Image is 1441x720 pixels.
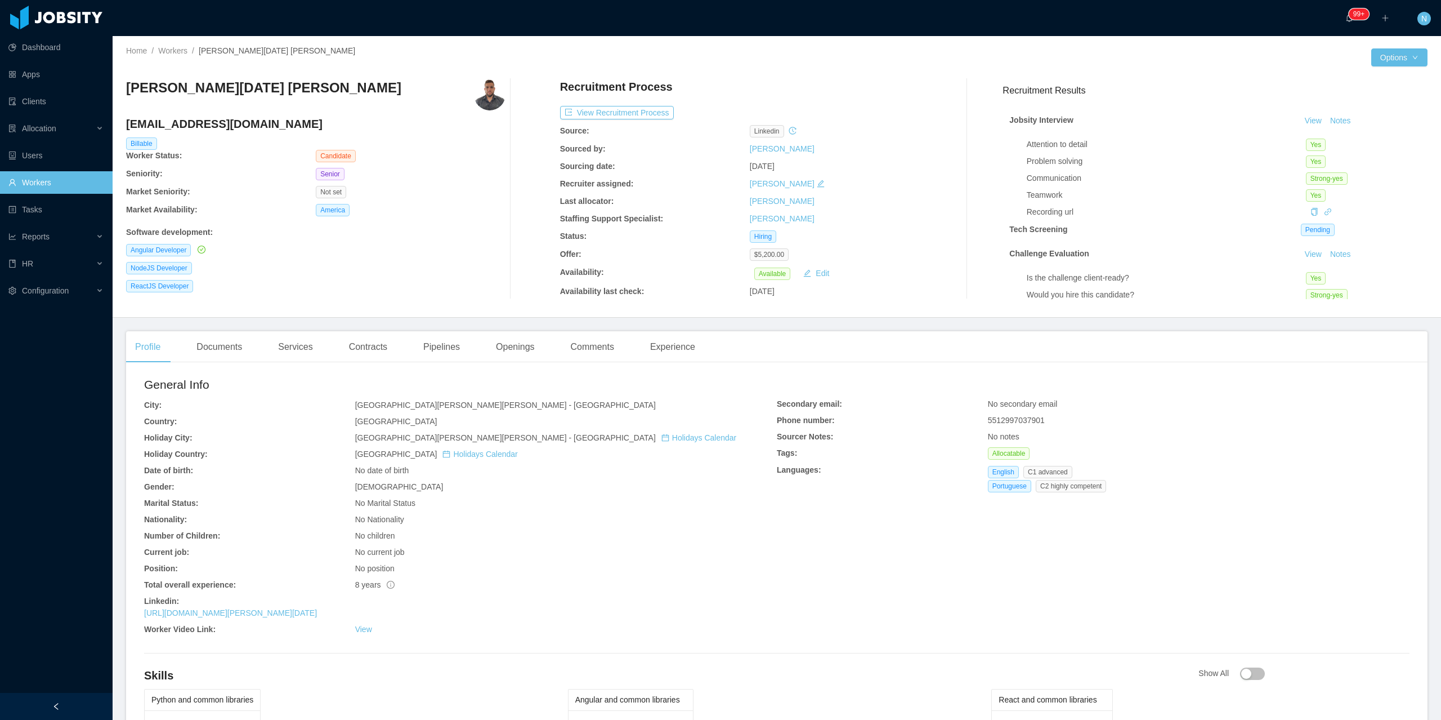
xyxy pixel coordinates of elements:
span: No notes [988,432,1019,441]
a: icon: robotUsers [8,144,104,167]
span: Yes [1306,155,1326,168]
strong: Tech Screening [1009,225,1067,234]
span: No children [355,531,395,540]
b: Total overall experience: [144,580,236,589]
span: Show All [1198,669,1265,678]
span: Portuguese [988,480,1031,492]
i: icon: bell [1345,14,1353,22]
strong: Jobsity Interview [1009,115,1073,125]
button: Notes [1326,114,1355,128]
div: Copy [1310,206,1318,218]
b: Tags: [777,448,797,457]
span: [GEOGRAPHIC_DATA] [355,417,437,426]
b: Sourced by: [560,144,606,153]
span: No Marital Status [355,499,415,508]
span: Configuration [22,286,69,295]
button: icon: editEdit [799,266,834,280]
h4: [EMAIL_ADDRESS][DOMAIN_NAME] [126,116,505,132]
i: icon: check-circle [198,246,205,254]
b: Date of birth: [144,466,193,475]
b: Offer: [560,250,581,259]
b: Secondary email: [777,399,842,408]
div: Would you hire this candidate? [1027,289,1306,301]
div: React and common libraries [999,690,1105,710]
span: N [1421,12,1427,25]
a: View [355,625,372,634]
a: View [1301,116,1326,125]
span: HR [22,259,33,268]
b: Availability: [560,268,604,277]
b: Phone number: [777,416,835,425]
h4: Skills [144,668,1198,683]
div: Recording url [1027,206,1306,218]
i: icon: history [789,127,796,135]
i: icon: copy [1310,208,1318,216]
i: icon: setting [8,287,16,295]
button: icon: exportView Recruitment Process [560,106,674,119]
span: Allocatable [988,447,1030,460]
i: icon: line-chart [8,233,16,241]
span: Billable [126,137,157,150]
b: Source: [560,126,589,135]
i: icon: calendar [661,434,669,442]
a: icon: profileTasks [8,198,104,221]
span: Yes [1306,272,1326,285]
sup: 1693 [1349,8,1369,20]
i: icon: calendar [442,450,450,458]
h2: General Info [144,376,777,394]
span: Pending [1301,224,1335,236]
div: Attention to detail [1027,139,1306,150]
b: Worker Video Link: [144,625,216,634]
span: No Nationality [355,515,404,524]
span: Strong-yes [1306,172,1348,185]
h3: [PERSON_NAME][DATE] [PERSON_NAME] [126,79,401,97]
span: 8 years [355,580,395,589]
a: icon: check-circle [195,245,205,254]
b: Market Availability: [126,205,198,214]
span: English [988,466,1019,478]
span: Strong-yes [1306,289,1348,301]
a: [URL][DOMAIN_NAME][PERSON_NAME][DATE] [144,608,317,617]
span: Not set [316,186,346,198]
div: Teamwork [1027,189,1306,201]
span: No date of birth [355,466,409,475]
a: icon: calendarHolidays Calendar [442,450,517,459]
span: [DATE] [750,162,775,171]
a: Home [126,46,147,55]
span: Yes [1306,189,1326,202]
b: Seniority: [126,169,163,178]
span: No secondary email [988,399,1058,408]
span: / [192,46,194,55]
i: icon: solution [8,125,16,132]
div: Experience [641,331,704,363]
a: icon: exportView Recruitment Process [560,108,674,117]
div: Is the challenge client-ready? [1027,272,1306,284]
div: Angular and common libraries [575,690,686,710]
button: Optionsicon: down [1371,48,1427,66]
b: Status: [560,232,587,241]
b: Market Seniority: [126,187,190,196]
span: linkedin [750,125,784,137]
span: Candidate [316,150,356,162]
span: info-circle [387,581,395,589]
span: [GEOGRAPHIC_DATA][PERSON_NAME][PERSON_NAME] - [GEOGRAPHIC_DATA] [355,401,656,410]
div: Comments [562,331,623,363]
strong: Challenge Evaluation [1009,249,1089,258]
div: Problem solving [1027,155,1306,167]
i: icon: book [8,260,16,268]
h3: Recruitment Results [1003,83,1427,97]
b: Sourcing date: [560,162,615,171]
a: icon: appstoreApps [8,63,104,86]
b: Nationality: [144,515,187,524]
span: Hiring [750,230,776,243]
span: $5,200.00 [750,248,789,261]
a: View [1301,250,1326,259]
div: Openings [487,331,544,363]
span: No current job [355,548,405,557]
i: icon: link [1324,208,1332,216]
b: Sourcer Notes: [777,432,833,441]
span: [DATE] [750,287,775,296]
span: C2 highly competent [1036,480,1106,492]
i: icon: plus [1381,14,1389,22]
span: Yes [1306,139,1326,151]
